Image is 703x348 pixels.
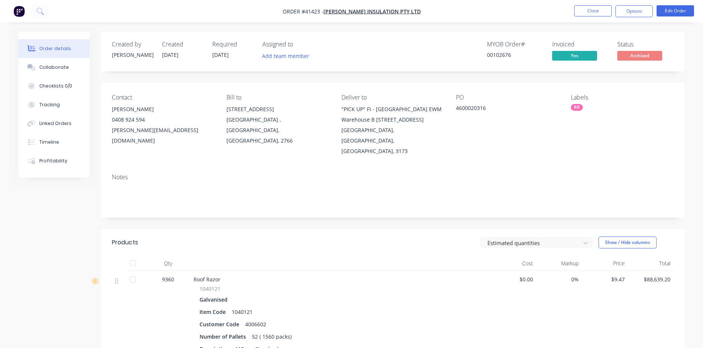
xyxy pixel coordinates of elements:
div: PO [456,94,559,101]
div: Price [582,256,628,271]
div: "PICK UP" FI - [GEOGRAPHIC_DATA] EWM Warehouse B [STREET_ADDRESS][GEOGRAPHIC_DATA], [GEOGRAPHIC_D... [341,104,444,156]
div: Labels [571,94,673,101]
div: [PERSON_NAME]0408 924 594[PERSON_NAME][EMAIL_ADDRESS][DOMAIN_NAME] [112,104,214,146]
div: [PERSON_NAME] [112,104,214,115]
div: [GEOGRAPHIC_DATA] , [GEOGRAPHIC_DATA], [GEOGRAPHIC_DATA], 2766 [226,115,329,146]
div: Products [112,238,138,247]
div: Timeline [39,139,59,146]
button: Profitability [18,152,89,170]
span: Order #41423 - [283,8,323,15]
div: RR [571,104,583,111]
div: Created by [112,41,153,48]
div: Linked Orders [39,120,71,127]
div: Item Code [200,306,229,317]
div: Required [212,41,253,48]
span: 1040121 [200,285,220,293]
div: 4600020316 [456,104,550,115]
button: Tracking [18,95,89,114]
div: Assigned to [262,41,337,48]
div: Contact [112,94,214,101]
div: Tracking [39,101,60,108]
div: [PERSON_NAME][EMAIL_ADDRESS][DOMAIN_NAME] [112,125,214,146]
div: 4006602 [242,319,269,330]
span: $9.47 [585,275,625,283]
div: 0408 924 594 [112,115,214,125]
div: Status [617,41,673,48]
div: Qty [146,256,191,271]
div: Profitability [39,158,67,164]
div: 00102676 [487,51,543,59]
div: [STREET_ADDRESS] [226,104,329,115]
div: [STREET_ADDRESS][GEOGRAPHIC_DATA] , [GEOGRAPHIC_DATA], [GEOGRAPHIC_DATA], 2766 [226,104,329,146]
button: Show / Hide columns [599,236,657,248]
div: 52 ( 1560 packs) [249,331,295,342]
div: Customer Code [200,319,242,330]
button: Add team member [258,51,313,61]
button: Edit Order [657,5,694,16]
span: Yes [552,51,597,60]
div: Markup [536,256,582,271]
div: 1040121 [229,306,256,317]
span: Archived [617,51,662,60]
div: [PERSON_NAME] [112,51,153,59]
button: Options [615,5,653,17]
div: [GEOGRAPHIC_DATA], [GEOGRAPHIC_DATA], [GEOGRAPHIC_DATA], 3173 [341,125,444,156]
div: Bill to [226,94,329,101]
div: Notes [112,174,673,181]
span: [DATE] [212,51,229,58]
div: MYOB Order # [487,41,543,48]
div: Collaborate [39,64,69,71]
div: Checklists 0/0 [39,83,72,89]
img: Factory [13,6,25,17]
button: Order details [18,39,89,58]
div: Galvanised [200,294,231,305]
span: $0.00 [493,275,533,283]
span: 0% [539,275,579,283]
button: Linked Orders [18,114,89,133]
button: Add team member [262,51,313,61]
span: Roof Razor [194,276,220,283]
div: Cost [490,256,536,271]
span: $88,639.20 [631,275,671,283]
div: Invoiced [552,41,608,48]
button: Close [574,5,612,16]
div: Total [628,256,674,271]
span: 9360 [162,275,174,283]
div: "PICK UP" FI - [GEOGRAPHIC_DATA] EWM Warehouse B [STREET_ADDRESS] [341,104,444,125]
span: [DATE] [162,51,179,58]
div: Order details [39,45,71,52]
div: Created [162,41,203,48]
button: Timeline [18,133,89,152]
button: Collaborate [18,58,89,77]
div: Number of Pallets [200,331,249,342]
button: Checklists 0/0 [18,77,89,95]
a: [PERSON_NAME] Insulation Pty Ltd [323,8,421,15]
div: Deliver to [341,94,444,101]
